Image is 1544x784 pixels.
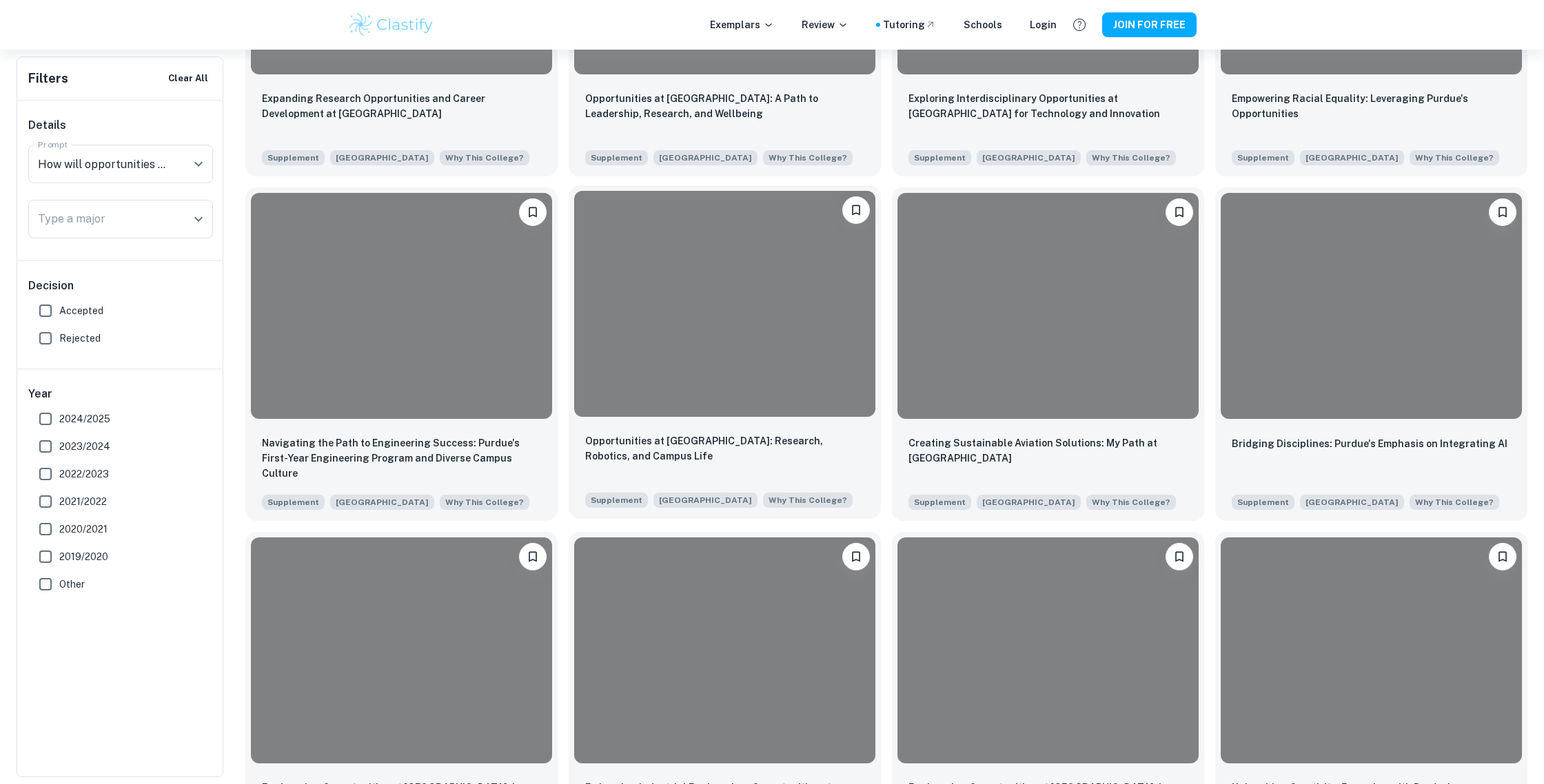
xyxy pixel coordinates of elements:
[1166,543,1193,570] button: Please log in to bookmark exemplars
[1300,495,1404,510] span: [GEOGRAPHIC_DATA]
[519,198,547,226] button: Please log in to bookmark exemplars
[1410,493,1499,510] span: How will opportunities at Purdue support your interests, both in and out of the classroom?
[38,138,68,150] label: Prompt
[519,543,547,570] button: Please log in to bookmark exemplars
[1030,17,1057,32] a: Login
[883,17,936,32] a: Tutoring
[842,196,870,224] button: Please log in to bookmark exemplars
[189,154,208,174] button: Open
[1068,13,1091,37] button: Help and Feedback
[892,187,1204,521] a: Please log in to bookmark exemplarsCreating Sustainable Aviation Solutions: My Path at PurdueSupp...
[1102,12,1197,37] button: JOIN FOR FREE
[1086,493,1176,510] span: How will opportunities at Purdue support your interests, both in and out of the classroom?
[1092,152,1170,164] span: Why This College?
[1166,198,1193,226] button: Please log in to bookmark exemplars
[802,17,849,32] p: Review
[569,187,881,521] a: Please log in to bookmark exemplarsOpportunities at Purdue: Research, Robotics, and Campus LifeSu...
[28,386,213,402] h6: Year
[59,411,110,426] span: 2024/2025
[330,150,434,165] span: [GEOGRAPHIC_DATA]
[964,17,1002,32] a: Schools
[1415,496,1494,508] span: Why This College?
[653,493,758,508] span: [GEOGRAPHIC_DATA]
[1410,149,1499,165] span: How will opportunities at Purdue support your interests, both in and out of the classroom?
[59,439,110,454] span: 2023/2024
[440,149,529,165] span: How will opportunities at Purdue support your interests, both in and out of the classroom?
[347,11,435,39] img: Clastify logo
[769,152,847,164] span: Why This College?
[908,150,971,165] span: Supplement
[769,494,847,506] span: Why This College?
[763,491,853,508] span: How will opportunities at Purdue support your interests, both in and out of the classroom?
[262,495,325,510] span: Supplement
[59,577,85,592] span: Other
[262,150,325,165] span: Supplement
[1489,198,1516,226] button: Please log in to bookmark exemplars
[1232,150,1294,165] span: Supplement
[445,152,524,164] span: Why This College?
[262,435,541,481] p: Navigating the Path to Engineering Success: Purdue's First-Year Engineering Program and Diverse C...
[710,17,774,32] p: Exemplars
[585,493,648,508] span: Supplement
[262,91,541,121] p: Expanding Research Opportunities and Career Development at Purdue
[165,68,212,89] button: Clear All
[28,69,68,88] h6: Filters
[1086,149,1176,165] span: How will opportunities at Purdue support your interests, both in and out of the classroom?
[977,495,1081,510] span: [GEOGRAPHIC_DATA]
[908,495,971,510] span: Supplement
[1415,152,1494,164] span: Why This College?
[908,91,1188,121] p: Exploring Interdisciplinary Opportunities at Purdue for Technology and Innovation
[585,150,648,165] span: Supplement
[59,331,101,346] span: Rejected
[653,150,758,165] span: [GEOGRAPHIC_DATA]
[585,433,864,464] p: Opportunities at Purdue: Research, Robotics, and Campus Life
[330,495,434,510] span: [GEOGRAPHIC_DATA]
[59,549,108,564] span: 2019/2020
[28,278,213,294] h6: Decision
[842,543,870,570] button: Please log in to bookmark exemplars
[445,496,524,508] span: Why This College?
[1092,496,1170,508] span: Why This College?
[908,435,1188,466] p: Creating Sustainable Aviation Solutions: My Path at Purdue
[440,493,529,510] span: How will opportunities at Purdue support your interests, both in and out of the classroom?
[1232,436,1507,451] p: Bridging Disciplines: Purdue's Emphasis on Integrating AI
[28,117,213,134] h6: Details
[1232,495,1294,510] span: Supplement
[59,494,107,509] span: 2021/2022
[1489,543,1516,570] button: Please log in to bookmark exemplars
[245,187,558,521] a: Please log in to bookmark exemplarsNavigating the Path to Engineering Success: Purdue's First-Yea...
[585,91,864,121] p: Opportunities at Purdue: A Path to Leadership, Research, and Wellbeing
[59,466,109,482] span: 2022/2023
[1215,187,1527,521] a: Please log in to bookmark exemplarsBridging Disciplines: Purdue's Emphasis on Integrating AISuppl...
[1232,91,1511,121] p: Empowering Racial Equality: Leveraging Purdue's Opportunities
[189,209,208,229] button: Open
[763,149,853,165] span: How will opportunities at Purdue support your interests, both in and out of the classroom?
[59,303,103,318] span: Accepted
[59,522,108,537] span: 2020/2021
[977,150,1081,165] span: [GEOGRAPHIC_DATA]
[1300,150,1404,165] span: [GEOGRAPHIC_DATA]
